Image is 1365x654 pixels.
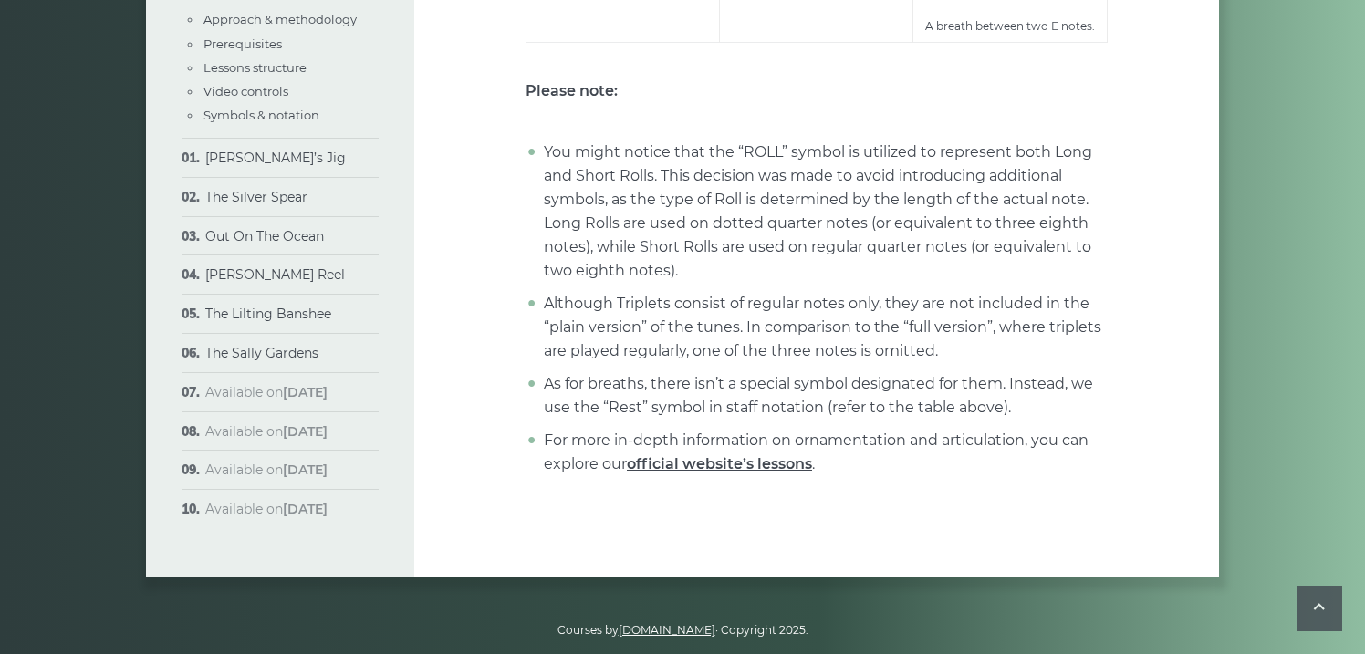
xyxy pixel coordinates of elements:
[539,140,1108,283] li: You might notice that the “ROLL” symbol is utilized to represent both Long and Short Rolls. This ...
[205,150,346,166] a: [PERSON_NAME]’s Jig
[283,501,328,517] strong: [DATE]
[203,84,288,99] a: Video controls
[925,19,1095,33] sub: A breath between two E notes.
[205,384,328,400] span: Available on
[203,108,319,122] a: Symbols & notation
[627,455,812,472] a: official website’s lessons
[168,621,1197,639] p: Courses by · Copyright 2025.
[539,372,1108,420] li: As for breaths, there isn’t a special symbol designated for them. Instead, we use the “Rest” symb...
[205,266,345,283] a: [PERSON_NAME] Reel
[205,462,328,478] span: Available on
[205,501,328,517] span: Available on
[283,384,328,400] strong: [DATE]
[283,462,328,478] strong: [DATE]
[205,306,331,322] a: The Lilting Banshee
[619,623,715,637] a: [DOMAIN_NAME]
[205,345,318,361] a: The Sally Gardens
[539,292,1108,363] li: Although Triplets consist of regular notes only, they are not included in the “plain version” of ...
[203,12,357,26] a: Approach & methodology
[203,60,307,75] a: Lessons structure
[205,228,324,244] a: Out On The Ocean
[539,429,1108,476] li: For more in-depth information on ornamentation and articulation, you can explore our .
[205,423,328,440] span: Available on
[283,423,328,440] strong: [DATE]
[205,189,307,205] a: The Silver Spear
[526,82,618,99] strong: Please note:
[203,36,282,51] a: Prerequisites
